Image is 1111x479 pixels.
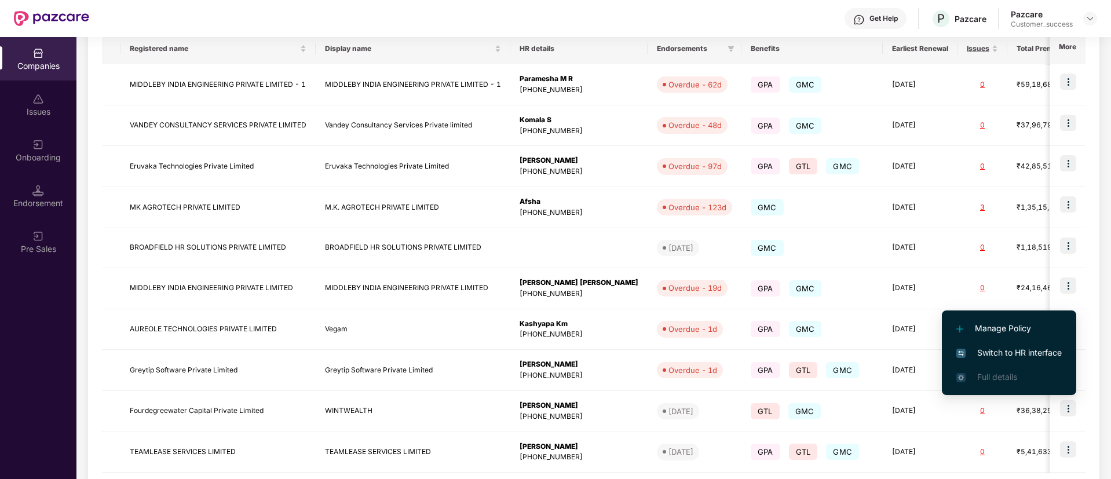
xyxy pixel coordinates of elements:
div: ₹36,38,298.72 [1017,405,1075,416]
img: icon [1060,277,1076,294]
div: [PERSON_NAME] [PERSON_NAME] [520,277,638,288]
div: Komala S [520,115,638,126]
th: More [1050,33,1086,64]
td: MIDDLEBY INDIA ENGINEERING PRIVATE LIMITED [316,268,510,309]
div: Overdue - 48d [668,119,722,131]
span: GTL [789,444,818,460]
span: filter [725,42,737,56]
td: Eruvaka Technologies Private Limited [120,146,316,187]
span: Issues [967,44,989,53]
img: icon [1060,155,1076,171]
span: GPA [751,321,780,337]
img: svg+xml;base64,PHN2ZyB4bWxucz0iaHR0cDovL3d3dy53My5vcmcvMjAwMC9zdmciIHdpZHRoPSIxNiIgaGVpZ2h0PSIxNi... [956,349,966,358]
span: GMC [789,321,822,337]
div: Pazcare [955,13,986,24]
div: Pazcare [1011,9,1073,20]
td: BROADFIELD HR SOLUTIONS PRIVATE LIMITED [120,228,316,268]
span: GPA [751,362,780,378]
th: Registered name [120,33,316,64]
div: Overdue - 62d [668,79,722,90]
span: Switch to HR interface [956,346,1062,359]
th: Total Premium [1007,33,1084,64]
div: ₹59,18,680.58 [1017,79,1075,90]
th: Earliest Renewal [883,33,957,64]
td: TEAMLEASE SERVICES LIMITED [120,432,316,473]
img: icon [1060,196,1076,213]
th: Display name [316,33,510,64]
td: VANDEY CONSULTANCY SERVICES PRIVATE LIMITED [120,105,316,147]
td: TEAMLEASE SERVICES LIMITED [316,432,510,473]
div: [PHONE_NUMBER] [520,288,638,299]
td: [DATE] [883,350,957,391]
div: Paramesha M R [520,74,638,85]
td: Greytip Software Private Limited [316,350,510,391]
img: svg+xml;base64,PHN2ZyBpZD0iSGVscC0zMngzMiIgeG1sbnM9Imh0dHA6Ly93d3cudzMub3JnLzIwMDAvc3ZnIiB3aWR0aD... [853,14,865,25]
div: [PERSON_NAME] [520,155,638,166]
span: GMC [826,362,859,378]
div: [PHONE_NUMBER] [520,85,638,96]
td: Fourdegreewater Capital Private Limited [120,391,316,432]
div: [DATE] [668,446,693,458]
td: [DATE] [883,187,957,228]
div: [PHONE_NUMBER] [520,452,638,463]
th: HR details [510,33,648,64]
td: [DATE] [883,309,957,350]
span: GPA [751,118,780,134]
span: GPA [751,158,780,174]
div: Overdue - 1d [668,364,717,376]
th: Benefits [741,33,883,64]
div: ₹24,16,467.72 [1017,283,1075,294]
span: filter [728,45,734,52]
img: New Pazcare Logo [14,11,89,26]
div: 0 [967,447,998,458]
img: icon [1060,115,1076,131]
img: svg+xml;base64,PHN2ZyB3aWR0aD0iMjAiIGhlaWdodD0iMjAiIHZpZXdCb3g9IjAgMCAyMCAyMCIgZmlsbD0ibm9uZSIgeG... [32,139,44,151]
span: GPA [751,280,780,297]
td: AUREOLE TECHNOLOGIES PRIVATE LIMITED [120,309,316,350]
span: Display name [325,44,492,53]
div: ₹42,85,519.76 [1017,161,1075,172]
div: [PERSON_NAME] [520,400,638,411]
img: icon [1060,237,1076,254]
span: GTL [751,403,780,419]
span: P [937,12,945,25]
td: WINTWEALTH [316,391,510,432]
div: Get Help [869,14,898,23]
div: [DATE] [668,242,693,254]
div: Overdue - 97d [668,160,722,172]
div: ₹37,96,798.68 [1017,120,1075,131]
div: Overdue - 1d [668,323,717,335]
span: GMC [788,403,821,419]
div: Customer_success [1011,20,1073,29]
div: Kashyapa Km [520,319,638,330]
td: Vegam [316,309,510,350]
img: svg+xml;base64,PHN2ZyBpZD0iSXNzdWVzX2Rpc2FibGVkIiB4bWxucz0iaHR0cDovL3d3dy53My5vcmcvMjAwMC9zdmciIH... [32,93,44,105]
span: GMC [789,118,822,134]
span: Endorsements [657,44,723,53]
div: [PERSON_NAME] [520,441,638,452]
div: [PHONE_NUMBER] [520,166,638,177]
div: Afsha [520,196,638,207]
img: svg+xml;base64,PHN2ZyBpZD0iRHJvcGRvd24tMzJ4MzIiIHhtbG5zPSJodHRwOi8vd3d3LnczLm9yZy8yMDAwL3N2ZyIgd2... [1086,14,1095,23]
div: ₹5,41,633.11 [1017,447,1075,458]
span: GPA [751,76,780,93]
td: Greytip Software Private Limited [120,350,316,391]
span: GMC [751,240,784,256]
span: GMC [826,444,859,460]
div: 0 [967,120,998,131]
span: Total Premium [1017,44,1066,53]
div: [DATE] [668,405,693,417]
div: [PHONE_NUMBER] [520,207,638,218]
span: Manage Policy [956,322,1062,335]
img: svg+xml;base64,PHN2ZyB4bWxucz0iaHR0cDovL3d3dy53My5vcmcvMjAwMC9zdmciIHdpZHRoPSIxMi4yMDEiIGhlaWdodD... [956,326,963,332]
td: [DATE] [883,105,957,147]
div: [PHONE_NUMBER] [520,411,638,422]
div: 0 [967,242,998,253]
th: Issues [957,33,1007,64]
img: svg+xml;base64,PHN2ZyB4bWxucz0iaHR0cDovL3d3dy53My5vcmcvMjAwMC9zdmciIHdpZHRoPSIxNi4zNjMiIGhlaWdodD... [956,373,966,382]
div: [PHONE_NUMBER] [520,329,638,340]
span: GMC [751,199,784,215]
span: GMC [789,280,822,297]
div: [PERSON_NAME] [520,359,638,370]
td: [DATE] [883,64,957,105]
